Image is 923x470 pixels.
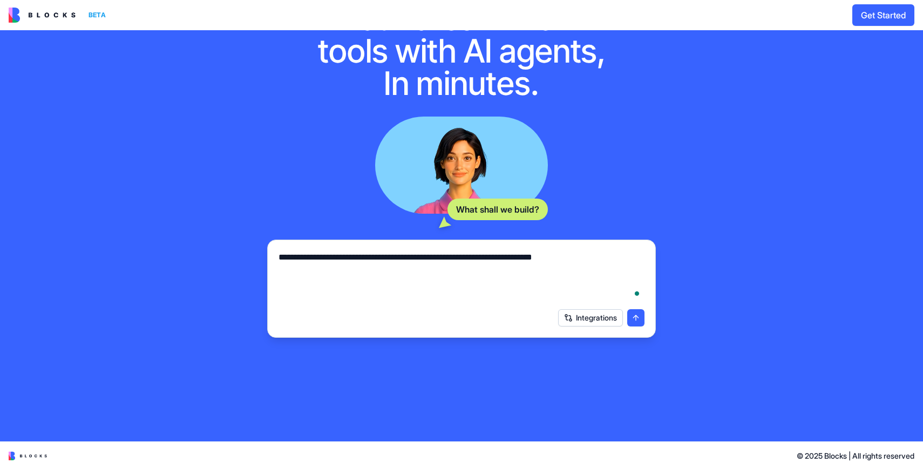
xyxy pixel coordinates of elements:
[279,251,644,303] textarea: To enrich screen reader interactions, please activate Accessibility in Grammarly extension settings
[9,8,76,23] img: logo
[852,4,914,26] button: Get Started
[9,452,47,460] img: logo
[558,309,623,326] button: Integrations
[797,451,914,461] span: © 2025 Blocks | All rights reserved
[306,2,617,99] h1: Your dream work tools with AI agents, In minutes.
[447,199,548,220] div: What shall we build?
[9,8,110,23] a: BETA
[84,8,110,23] div: BETA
